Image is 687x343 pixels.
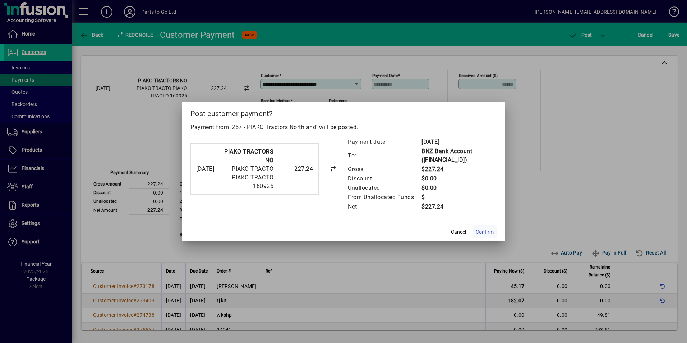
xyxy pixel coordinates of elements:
td: Net [347,202,421,211]
td: $ [421,193,497,202]
td: Discount [347,174,421,183]
p: Payment from '257 - PIAKO Tractors Northland' will be posted. [190,123,497,132]
span: Cancel [451,228,466,236]
div: [DATE] [196,165,214,173]
td: $227.24 [421,202,497,211]
td: Payment date [347,137,421,147]
strong: PIAKO TRACTORS NO [224,148,273,164]
td: $227.24 [421,165,497,174]
button: Confirm [473,225,497,238]
td: [DATE] [421,137,497,147]
td: From Unallocated Funds [347,193,421,202]
div: 227.24 [277,165,313,173]
button: Cancel [447,225,470,238]
td: BNZ Bank Account ([FINANCIAL_ID]) [421,147,497,165]
td: To: [347,147,421,165]
td: Unallocated [347,183,421,193]
td: Gross [347,165,421,174]
h2: Post customer payment? [182,102,505,123]
td: $0.00 [421,183,497,193]
td: $0.00 [421,174,497,183]
span: PIAKO TRACTO PIAKO TRACTO 160925 [232,165,273,189]
span: Confirm [476,228,494,236]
